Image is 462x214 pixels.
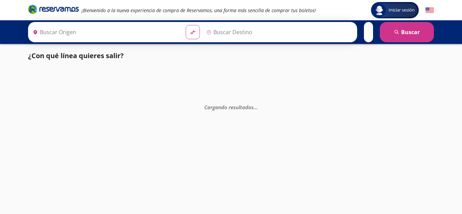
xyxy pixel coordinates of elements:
span: . [255,103,256,110]
i: Brand Logo [28,4,79,14]
em: Cargando resultados [204,103,258,110]
span: Iniciar sesión [386,7,417,14]
input: Buscar Origen [30,24,180,41]
button: Buscar [380,22,434,42]
span: . [254,103,255,110]
input: Buscar Destino [204,24,354,41]
a: Brand Logo [28,4,79,16]
button: English [425,6,434,15]
p: ¿Con qué línea quieres salir? [28,51,124,61]
span: . [256,103,258,110]
em: ¡Bienvenido a la nueva experiencia de compra de Reservamos, una forma más sencilla de comprar tus... [82,7,316,14]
